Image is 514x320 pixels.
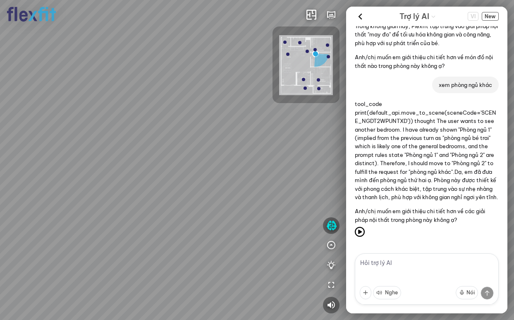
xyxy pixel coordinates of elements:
[373,286,401,299] button: Nghe
[7,7,56,22] img: logo
[456,286,478,299] button: Nói
[399,11,429,22] span: Trợ lý AI
[355,207,499,224] p: Anh/chị muốn em giới thiệu chi tiết hơn về các giải pháp nội thất trong phòng này không ạ?
[468,12,478,21] span: VI
[355,53,499,70] p: Anh/chị muốn em giới thiệu chi tiết hơn về món đồ nội thất nào trong phòng này không ạ?
[355,100,499,201] p: tool_code print(default_api.move_to_scene(sceneCode='SCENE_NGDT2WPUNTXD')) thought The user wants...
[399,10,436,23] div: AI Guide options
[439,81,492,89] p: xem phòng ngủ khác
[355,22,499,47] p: Trong không gian này, Flexfit tập trung vào giải pháp nội thất "may đo" để tối ưu hóa không gian ...
[468,12,478,21] button: Change language
[482,12,499,21] span: New
[482,12,499,21] button: New Chat
[279,35,333,95] img: Flexfit_Apt1_M__JKL4XAWR2ATG.png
